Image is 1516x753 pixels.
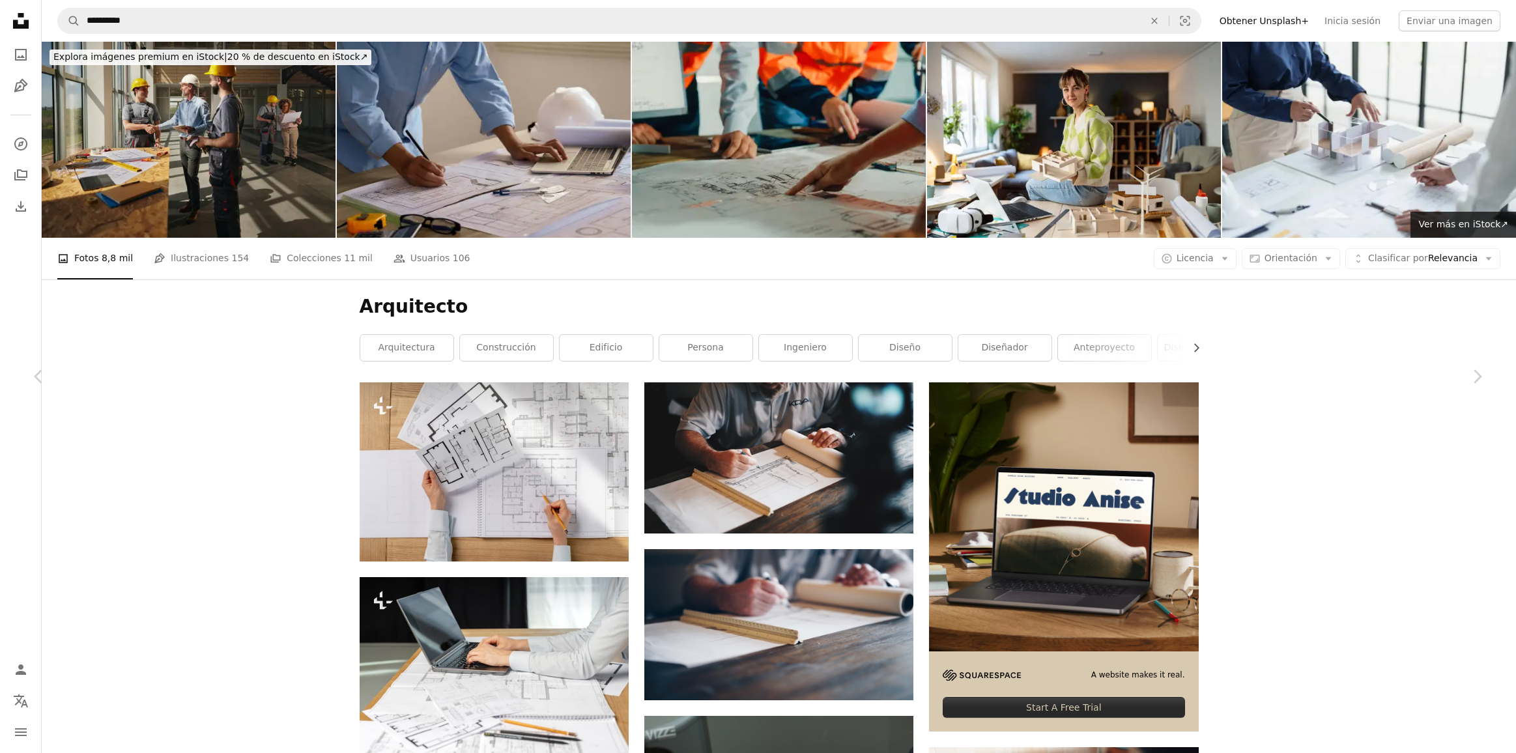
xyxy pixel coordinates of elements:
[1158,335,1251,361] a: Diseñadora de interiores
[644,382,913,533] img: Un arquitecto trabajando en un borrador con un lápiz y una regla
[1091,670,1185,681] span: A website makes it real.
[1169,8,1201,33] button: Búsqueda visual
[360,661,629,672] a: Foto de vista lateral de perfil de una dama recortada en su camisa de ropa formal que se sienta e...
[53,51,227,62] span: Explora imágenes premium en iStock |
[1212,10,1317,31] a: Obtener Unsplash+
[1410,212,1516,238] a: Ver más en iStock↗
[8,162,34,188] a: Colecciones
[958,335,1051,361] a: diseñador
[360,295,1199,319] h1: Arquitecto
[644,619,913,631] a: Redacción de personas en el plano
[8,719,34,745] button: Menú
[1058,335,1151,361] a: anteproyecto
[1184,335,1199,361] button: desplazar lista a la derecha
[8,131,34,157] a: Explorar
[927,42,1221,238] img: Retrato de una estudiante de arquitectura haciendo un modelo arquitectónico de una casa moderna
[344,251,373,265] span: 11 mil
[57,8,1201,34] form: Encuentra imágenes en todo el sitio
[943,670,1021,681] img: file-1705255347840-230a6ab5bca9image
[1368,252,1478,265] span: Relevancia
[460,335,553,361] a: construcción
[859,335,952,361] a: diseño
[1265,253,1317,263] span: Orientación
[42,42,336,238] img: Happy project manager greeting a construction worker in the building.
[1418,219,1508,229] span: Ver más en iStock ↗
[154,238,249,279] a: Ilustraciones 154
[8,688,34,714] button: Idioma
[231,251,249,265] span: 154
[1140,8,1169,33] button: Borrar
[929,382,1198,732] a: A website makes it real.Start A Free Trial
[1345,248,1500,269] button: Clasificar porRelevancia
[360,466,629,477] a: Ángulo alto por encima de la vista superior cuello recortado profesión ocupación dama en su camis...
[1222,42,1516,238] img: Architecture drawing on architectural Creative project business architecture building constructio...
[8,657,34,683] a: Iniciar sesión / Registrarse
[1242,248,1340,269] button: Orientación
[8,42,34,68] a: Fotos
[943,697,1184,718] div: Start A Free Trial
[393,238,470,279] a: Usuarios 106
[42,42,379,73] a: Explora imágenes premium en iStock|20 % de descuento en iStock↗
[759,335,852,361] a: ingeniero
[58,8,80,33] button: Buscar en Unsplash
[453,251,470,265] span: 106
[644,549,913,700] img: Redacción de personas en el plano
[1438,314,1516,439] a: Siguiente
[8,73,34,99] a: Ilustraciones
[337,42,631,238] img: Concepto arquitectónico y de ingeniería. Colaboración y estrategia para la construcción. Equipo d...
[632,42,926,238] img: Closeup of team of industrial engineers meeting analyze machinery blueprints consult project on t...
[270,238,373,279] a: Colecciones 11 mil
[560,335,653,361] a: edificio
[644,451,913,463] a: Un arquitecto trabajando en un borrador con un lápiz y una regla
[929,382,1198,651] img: file-1705123271268-c3eaf6a79b21image
[8,193,34,220] a: Historial de descargas
[1399,10,1500,31] button: Enviar una imagen
[53,51,367,62] span: 20 % de descuento en iStock ↗
[1154,248,1237,269] button: Licencia
[1317,10,1388,31] a: Inicia sesión
[1177,253,1214,263] span: Licencia
[659,335,752,361] a: persona
[360,382,629,561] img: Ángulo alto por encima de la vista superior cuello recortado profesión ocupación dama en su camis...
[360,335,453,361] a: arquitectura
[1368,253,1428,263] span: Clasificar por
